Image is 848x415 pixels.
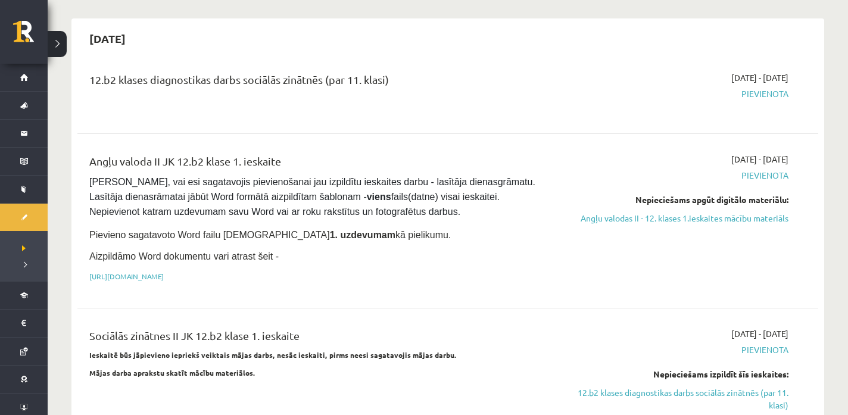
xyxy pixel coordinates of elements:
span: [DATE] - [DATE] [731,153,788,166]
span: [DATE] - [DATE] [731,71,788,84]
div: Nepieciešams apgūt digitālo materiālu: [568,194,788,206]
span: Aizpildāmo Word dokumentu vari atrast šeit - [89,251,279,261]
span: Pievienota [568,344,788,356]
a: 12.b2 klases diagnostikas darbs sociālās zinātnēs (par 11. klasi) [568,386,788,411]
div: 12.b2 klases diagnostikas darbs sociālās zinātnēs (par 11. klasi) [89,71,550,93]
span: Pievienota [568,169,788,182]
strong: 1. uzdevumam [330,230,395,240]
a: Rīgas 1. Tālmācības vidusskola [13,21,48,51]
span: Pievienota [568,88,788,100]
span: Pievieno sagatavoto Word failu [DEMOGRAPHIC_DATA] kā pielikumu. [89,230,451,240]
strong: Mājas darba aprakstu skatīt mācību materiālos. [89,368,255,377]
a: Angļu valodas II - 12. klases 1.ieskaites mācību materiāls [568,212,788,224]
strong: viens [367,192,391,202]
a: [URL][DOMAIN_NAME] [89,272,164,281]
strong: Ieskaitē būs jāpievieno iepriekš veiktais mājas darbs, nesāc ieskaiti, pirms neesi sagatavojis mā... [89,350,457,360]
span: [DATE] - [DATE] [731,327,788,340]
div: Sociālās zinātnes II JK 12.b2 klase 1. ieskaite [89,327,550,350]
div: Nepieciešams izpildīt šīs ieskaites: [568,368,788,380]
div: Angļu valoda II JK 12.b2 klase 1. ieskaite [89,153,550,175]
span: [PERSON_NAME], vai esi sagatavojis pievienošanai jau izpildītu ieskaites darbu - lasītāja dienasg... [89,177,538,217]
h2: [DATE] [77,24,138,52]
